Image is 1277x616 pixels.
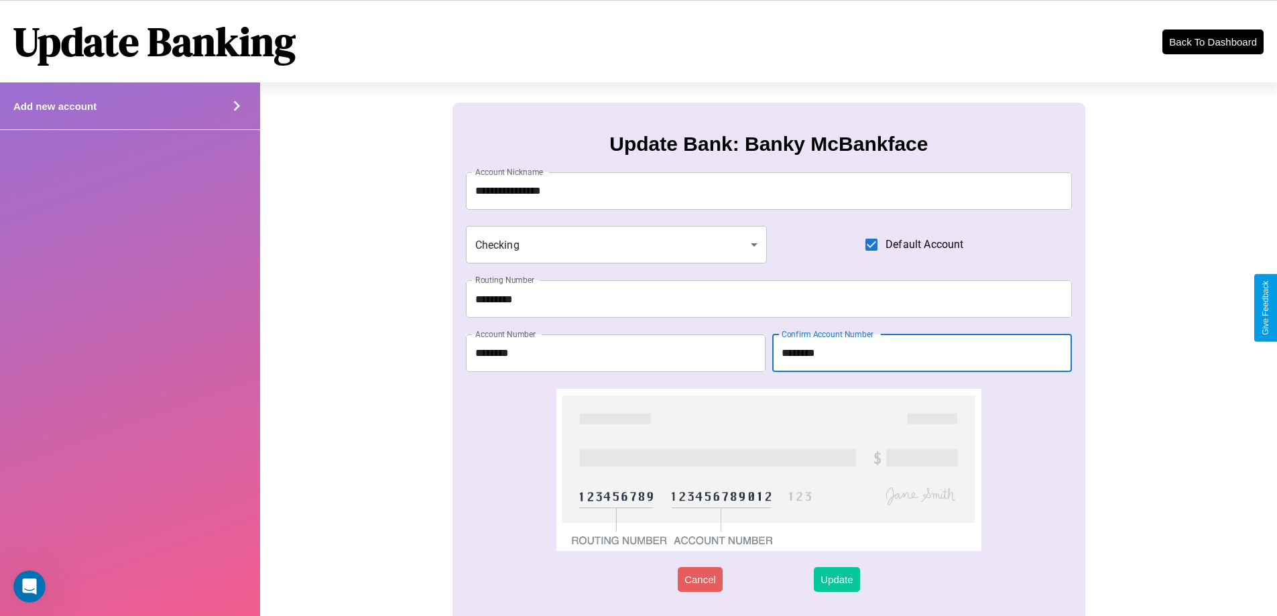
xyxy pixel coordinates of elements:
div: Checking [466,226,768,263]
label: Routing Number [475,274,534,286]
h1: Update Banking [13,14,296,69]
button: Update [814,567,859,592]
button: Back To Dashboard [1162,29,1264,54]
img: check [556,389,981,551]
label: Account Nickname [475,166,544,178]
h4: Add new account [13,101,97,112]
button: Cancel [678,567,723,592]
iframe: Intercom live chat [13,570,46,603]
div: Give Feedback [1261,281,1270,335]
h3: Update Bank: Banky McBankface [609,133,928,156]
span: Default Account [886,237,963,253]
label: Confirm Account Number [782,328,873,340]
label: Account Number [475,328,536,340]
